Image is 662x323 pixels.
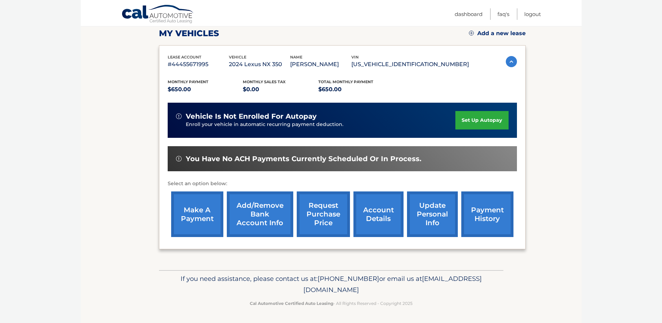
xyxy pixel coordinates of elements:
p: 2024 Lexus NX 350 [229,60,290,69]
img: accordion-active.svg [506,56,517,67]
p: [US_VEHICLE_IDENTIFICATION_NUMBER] [351,60,469,69]
p: - All Rights Reserved - Copyright 2025 [163,300,499,307]
span: Monthly sales Tax [243,79,286,84]
a: Logout [524,8,541,20]
span: vehicle is not enrolled for autopay [186,112,317,121]
p: $650.00 [318,85,394,94]
p: #44455671995 [168,60,229,69]
a: make a payment [171,191,223,237]
strong: Cal Automotive Certified Auto Leasing [250,301,333,306]
p: Enroll your vehicle in automatic recurring payment deduction. [186,121,456,128]
p: Select an option below: [168,180,517,188]
a: Cal Automotive [121,5,194,25]
h2: my vehicles [159,28,219,39]
span: vehicle [229,55,246,60]
span: [PHONE_NUMBER] [318,275,379,283]
a: FAQ's [497,8,509,20]
span: Total Monthly Payment [318,79,373,84]
p: If you need assistance, please contact us at: or email us at [163,273,499,296]
span: [EMAIL_ADDRESS][DOMAIN_NAME] [303,275,482,294]
p: $650.00 [168,85,243,94]
span: lease account [168,55,201,60]
a: account details [353,191,404,237]
a: set up autopay [455,111,508,129]
span: You have no ACH payments currently scheduled or in process. [186,155,421,163]
span: name [290,55,302,60]
p: $0.00 [243,85,318,94]
img: alert-white.svg [176,113,182,119]
span: vin [351,55,359,60]
img: alert-white.svg [176,156,182,161]
a: Dashboard [455,8,482,20]
span: Monthly Payment [168,79,208,84]
p: [PERSON_NAME] [290,60,351,69]
a: update personal info [407,191,458,237]
a: Add a new lease [469,30,526,37]
a: payment history [461,191,513,237]
a: Add/Remove bank account info [227,191,293,237]
img: add.svg [469,31,474,36]
a: request purchase price [297,191,350,237]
